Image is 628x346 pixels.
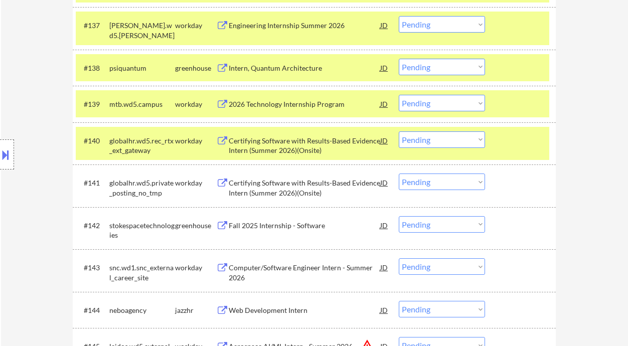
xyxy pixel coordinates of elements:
[109,21,175,40] div: [PERSON_NAME].wd5.[PERSON_NAME]
[229,63,380,73] div: Intern, Quantum Architecture
[229,221,380,231] div: Fall 2025 Internship - Software
[175,21,216,31] div: workday
[175,305,216,315] div: jazzhr
[379,216,389,234] div: JD
[175,263,216,273] div: workday
[175,221,216,231] div: greenhouse
[379,16,389,34] div: JD
[379,59,389,77] div: JD
[229,178,380,198] div: Certifying Software with Results-Based Evidence Intern (Summer 2026)(Onsite)
[379,131,389,149] div: JD
[109,263,175,282] div: snc.wd1.snc_external_career_site
[175,178,216,188] div: workday
[229,263,380,282] div: Computer/Software Engineer Intern - Summer 2026
[229,99,380,109] div: 2026 Technology Internship Program
[379,174,389,192] div: JD
[229,21,380,31] div: Engineering Internship Summer 2026
[229,136,380,155] div: Certifying Software with Results-Based Evidence Intern (Summer 2026)(Onsite)
[84,263,101,273] div: #143
[175,63,216,73] div: greenhouse
[175,99,216,109] div: workday
[379,95,389,113] div: JD
[379,258,389,276] div: JD
[175,136,216,146] div: workday
[379,301,389,319] div: JD
[109,305,175,315] div: neboagency
[84,21,101,31] div: #137
[229,305,380,315] div: Web Development Intern
[84,305,101,315] div: #144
